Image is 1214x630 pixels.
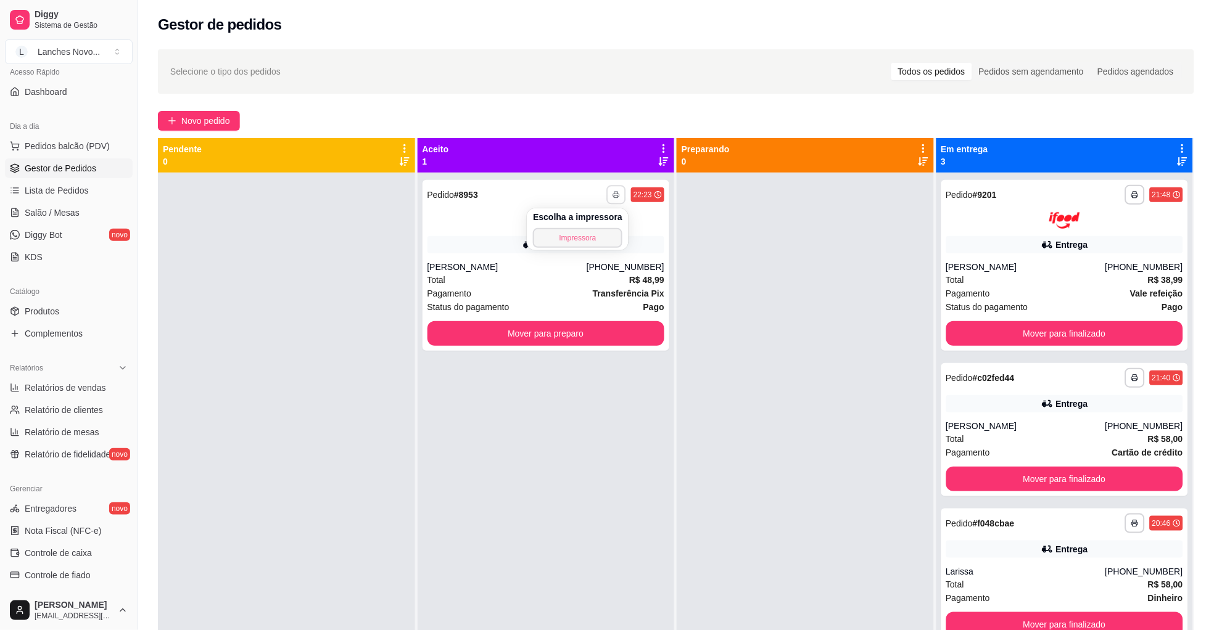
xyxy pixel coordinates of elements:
button: Impressora [533,228,622,248]
h2: Gestor de pedidos [158,15,282,35]
p: Em entrega [941,143,988,155]
div: [PERSON_NAME] [427,261,587,273]
p: 3 [941,155,988,168]
span: Pedido [946,190,973,200]
span: KDS [25,251,43,263]
div: Entrega [1056,543,1088,555]
div: Larissa [946,565,1105,578]
strong: Transferência Pix [593,288,664,298]
span: Selecione o tipo dos pedidos [170,65,281,78]
div: Lanches Novo ... [38,46,100,58]
strong: Pago [1162,302,1183,312]
span: Pedido [427,190,455,200]
span: Controle de caixa [25,547,92,559]
span: Total [946,432,965,446]
div: 20:46 [1152,518,1171,528]
span: Entregadores [25,502,76,515]
span: Pagamento [946,591,991,605]
div: Entrega [1056,239,1088,251]
span: Diggy Bot [25,229,62,241]
strong: # f048cbae [973,518,1015,528]
button: Select a team [5,39,133,64]
div: Catálogo [5,282,133,301]
span: Total [427,273,446,287]
p: 1 [423,155,449,168]
button: Mover para finalizado [946,321,1184,346]
strong: Dinheiro [1148,593,1183,603]
span: [PERSON_NAME] [35,600,113,611]
div: [PHONE_NUMBER] [1105,420,1183,432]
div: Dia a dia [5,117,133,136]
span: Relatório de mesas [25,426,99,438]
span: Pagamento [946,446,991,459]
span: Relatório de fidelidade [25,448,110,460]
p: Aceito [423,143,449,155]
strong: # c02fed44 [973,373,1015,383]
span: Total [946,578,965,591]
span: [EMAIL_ADDRESS][DOMAIN_NAME] [35,611,113,621]
strong: R$ 38,99 [1148,275,1183,285]
div: 21:48 [1152,190,1171,200]
span: Status do pagamento [427,300,510,314]
div: [PERSON_NAME] [946,261,1105,273]
span: Relatórios de vendas [25,382,106,394]
strong: R$ 58,00 [1148,434,1183,444]
span: Sistema de Gestão [35,20,128,30]
img: ifood [1049,212,1080,229]
p: 0 [163,155,202,168]
div: [PHONE_NUMBER] [587,261,664,273]
span: Lista de Pedidos [25,184,89,197]
span: Dashboard [25,86,67,98]
div: 22:23 [634,190,652,200]
div: [PHONE_NUMBER] [1105,261,1183,273]
span: L [15,46,28,58]
span: Total [946,273,965,287]
div: Acesso Rápido [5,62,133,82]
h4: Escolha a impressora [533,211,622,223]
span: Salão / Mesas [25,207,80,219]
span: Pedido [946,518,973,528]
span: Pagamento [946,287,991,300]
div: [PHONE_NUMBER] [1105,565,1183,578]
p: Pendente [163,143,202,155]
span: Novo pedido [181,114,230,128]
span: Complementos [25,327,83,340]
div: [PERSON_NAME] [946,420,1105,432]
strong: Pago [643,302,664,312]
p: Preparando [682,143,730,155]
div: Pedidos agendados [1091,63,1181,80]
div: 21:40 [1152,373,1171,383]
div: Entrega [1056,398,1088,410]
span: Status do pagamento [946,300,1028,314]
div: Pedidos sem agendamento [972,63,1091,80]
span: Relatórios [10,363,43,373]
p: 0 [682,155,730,168]
span: Controle de fiado [25,569,91,581]
strong: # 8953 [454,190,478,200]
span: Pagamento [427,287,472,300]
strong: Vale refeição [1130,288,1183,298]
span: Diggy [35,9,128,20]
span: Produtos [25,305,59,317]
span: Nota Fiscal (NFC-e) [25,525,101,537]
strong: # 9201 [973,190,997,200]
span: Pedido [946,373,973,383]
strong: R$ 48,99 [629,275,664,285]
span: Pedidos balcão (PDV) [25,140,110,152]
div: Todos os pedidos [891,63,972,80]
span: Relatório de clientes [25,404,103,416]
span: Gestor de Pedidos [25,162,96,174]
div: Gerenciar [5,479,133,499]
button: Mover para finalizado [946,467,1184,491]
span: plus [168,117,176,125]
button: Mover para preparo [427,321,665,346]
strong: Cartão de crédito [1112,448,1183,457]
strong: R$ 58,00 [1148,579,1183,589]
